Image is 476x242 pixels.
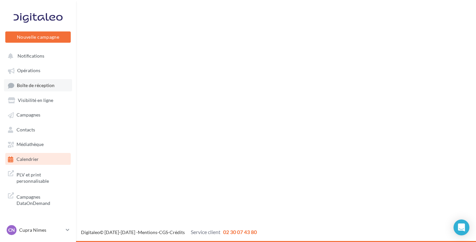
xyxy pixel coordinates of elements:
a: Calendrier [4,153,72,165]
a: Contacts [4,123,72,135]
span: Notifications [18,53,44,59]
a: Médiathèque [4,138,72,150]
a: CN Cupra Nimes [5,224,71,236]
span: Opérations [17,68,40,73]
a: Campagnes DataOnDemand [4,190,72,209]
span: Calendrier [17,156,39,162]
span: Campagnes [17,112,40,118]
span: Contacts [17,127,35,132]
span: PLV et print personnalisable [17,170,68,184]
span: 02 30 07 43 80 [223,229,257,235]
a: CGS [159,229,168,235]
a: Visibilité en ligne [4,94,72,106]
a: Opérations [4,64,72,76]
span: © [DATE]-[DATE] - - - [81,229,257,235]
a: Boîte de réception [4,79,72,91]
span: Service client [191,229,220,235]
button: Nouvelle campagne [5,31,71,43]
a: PLV et print personnalisable [4,168,72,187]
span: CN [8,227,15,233]
span: Médiathèque [17,142,44,147]
a: Crédits [170,229,185,235]
a: Campagnes [4,109,72,121]
a: Digitaleo [81,229,100,235]
div: Open Intercom Messenger [454,219,469,235]
a: Mentions [138,229,157,235]
button: Notifications [4,50,69,62]
span: Campagnes DataOnDemand [17,192,68,207]
span: Visibilité en ligne [18,97,53,103]
p: Cupra Nimes [19,227,63,233]
span: Boîte de réception [17,82,55,88]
